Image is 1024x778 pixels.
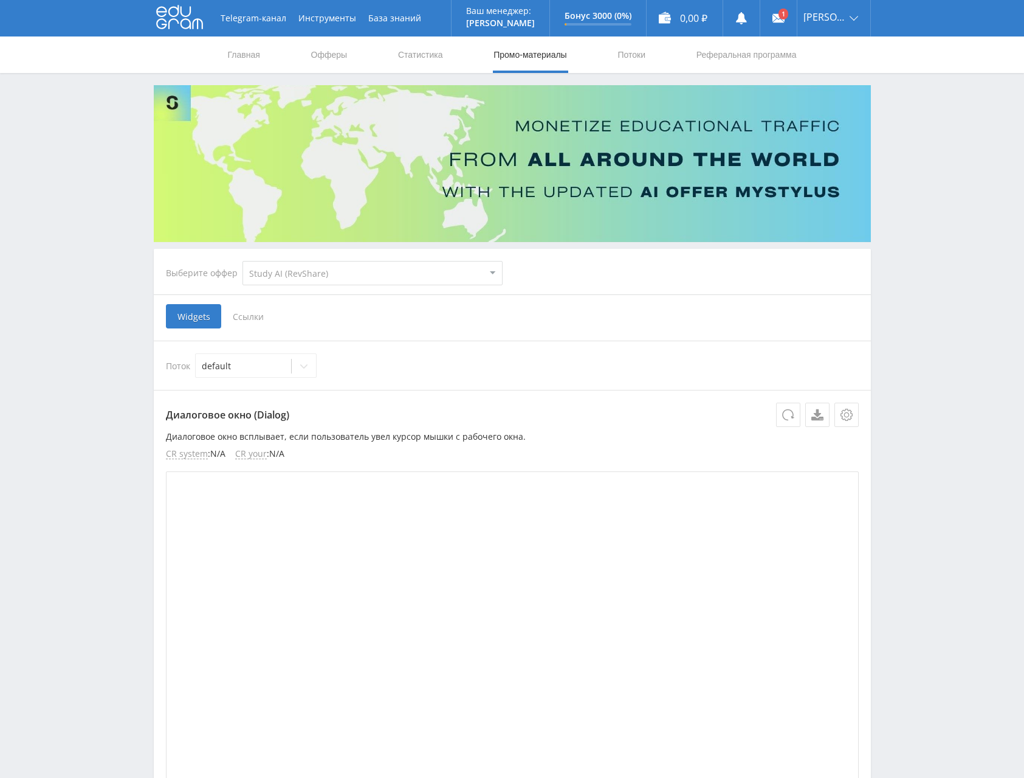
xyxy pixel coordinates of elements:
div: Выберите оффер [166,268,242,278]
span: Ссылки [221,304,275,328]
a: Главная [227,36,261,73]
p: Ваш менеджер: [466,6,535,16]
a: Потоки [616,36,647,73]
li: : N/A [235,449,284,459]
span: Widgets [166,304,221,328]
button: Обновить [776,403,800,427]
p: [PERSON_NAME] [466,18,535,28]
li: : N/A [166,449,225,459]
a: Статистика [397,36,444,73]
a: Промо-материалы [492,36,568,73]
span: CR system [166,449,208,459]
img: Banner [154,85,871,242]
span: [PERSON_NAME] [803,12,846,22]
div: Поток [166,353,859,378]
p: Бонус 3000 (0%) [565,11,631,21]
a: Реферальная программа [695,36,798,73]
p: Диалоговое окно всплывает, если пользователь увел курсор мышки с рабочего окна. [166,432,859,442]
a: Скачать [805,403,830,427]
p: Диалоговое окно (Dialog) [166,403,859,427]
a: Офферы [310,36,349,73]
span: CR your [235,449,267,459]
button: Настройки [834,403,859,427]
